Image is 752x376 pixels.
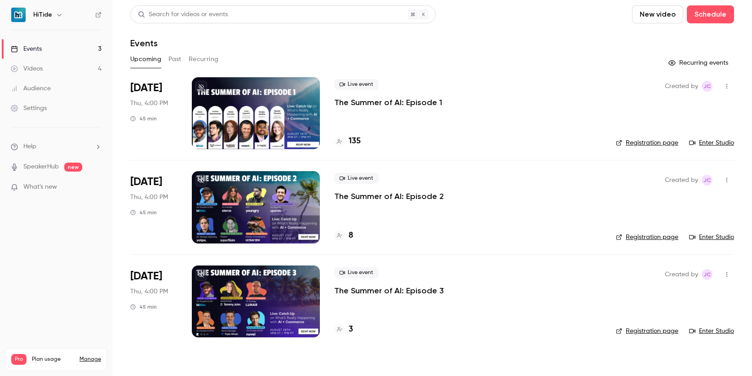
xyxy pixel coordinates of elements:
[665,175,698,186] span: Created by
[702,269,712,280] span: Jesse Clemmens
[689,233,734,242] a: Enter Studio
[130,77,177,149] div: Aug 14 Thu, 4:00 PM (America/New York)
[664,56,734,70] button: Recurring events
[11,142,102,151] li: help-dropdown-opener
[687,5,734,23] button: Schedule
[130,269,162,283] span: [DATE]
[11,44,42,53] div: Events
[130,209,157,216] div: 45 min
[11,8,26,22] img: HiTide
[334,79,379,90] span: Live event
[130,81,162,95] span: [DATE]
[32,356,74,363] span: Plan usage
[130,265,177,337] div: Aug 28 Thu, 4:00 PM (America/New York)
[702,175,712,186] span: Jesse Clemmens
[130,99,168,108] span: Thu, 4:00 PM
[138,10,228,19] div: Search for videos or events
[130,193,168,202] span: Thu, 4:00 PM
[23,162,59,172] a: SpeakerHub
[689,138,734,147] a: Enter Studio
[189,52,219,66] button: Recurring
[703,175,711,186] span: JC
[334,135,361,147] a: 135
[665,269,698,280] span: Created by
[11,84,51,93] div: Audience
[130,38,158,49] h1: Events
[632,5,683,23] button: New video
[130,171,177,243] div: Aug 21 Thu, 4:00 PM (America/New York)
[702,81,712,92] span: Jesse Clemmens
[616,327,678,336] a: Registration page
[334,285,444,296] a: The Summer of AI: Episode 3
[130,52,161,66] button: Upcoming
[349,323,353,336] h4: 3
[334,323,353,336] a: 3
[80,356,101,363] a: Manage
[33,10,52,19] h6: HiTide
[349,230,353,242] h4: 8
[168,52,181,66] button: Past
[703,81,711,92] span: JC
[64,163,82,172] span: new
[349,135,361,147] h4: 135
[689,327,734,336] a: Enter Studio
[334,97,442,108] a: The Summer of AI: Episode 1
[665,81,698,92] span: Created by
[616,138,678,147] a: Registration page
[703,269,711,280] span: JC
[130,287,168,296] span: Thu, 4:00 PM
[334,267,379,278] span: Live event
[334,173,379,184] span: Live event
[334,230,353,242] a: 8
[23,142,36,151] span: Help
[11,104,47,113] div: Settings
[130,115,157,122] div: 45 min
[23,182,57,192] span: What's new
[616,233,678,242] a: Registration page
[334,191,444,202] a: The Summer of AI: Episode 2
[130,175,162,189] span: [DATE]
[130,303,157,310] div: 45 min
[11,354,27,365] span: Pro
[11,64,43,73] div: Videos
